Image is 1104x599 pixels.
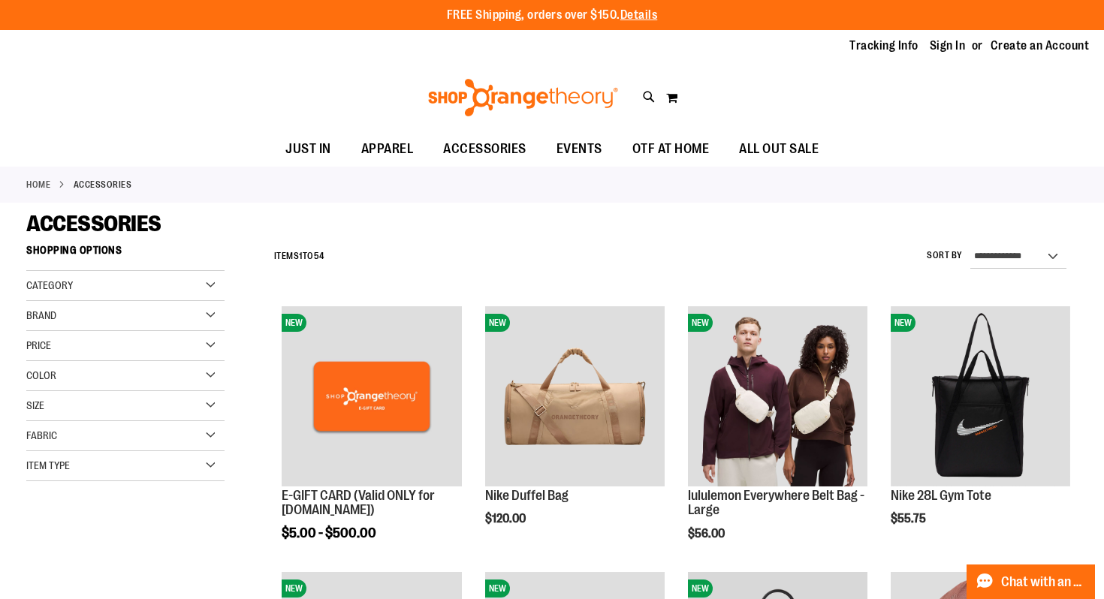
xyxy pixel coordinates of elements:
[688,306,867,486] img: lululemon Everywhere Belt Bag - Large
[967,564,1096,599] button: Chat with an Expert
[26,279,73,291] span: Category
[688,579,713,597] span: NEW
[891,306,1070,488] a: Nike 28L Gym ToteNEW
[282,525,376,540] span: $5.00 - $500.00
[891,488,991,503] a: Nike 28L Gym Tote
[485,488,569,503] a: Nike Duffel Bag
[485,306,665,488] a: Nike Duffel BagNEW
[443,132,526,166] span: ACCESSORIES
[620,8,658,22] a: Details
[26,237,225,271] strong: Shopping Options
[1001,575,1086,589] span: Chat with an Expert
[849,38,918,54] a: Tracking Info
[26,309,56,321] span: Brand
[447,7,658,24] p: FREE Shipping, orders over $150.
[26,178,50,191] a: Home
[688,314,713,332] span: NEW
[314,251,324,261] span: 54
[891,512,928,525] span: $55.75
[74,178,132,191] strong: ACCESSORIES
[26,211,161,236] span: ACCESSORIES
[688,527,727,540] span: $56.00
[282,314,306,332] span: NEW
[891,306,1070,486] img: Nike 28L Gym Tote
[274,299,469,579] div: product
[282,488,435,518] a: E-GIFT CARD (Valid ONLY for [DOMAIN_NAME])
[426,79,620,116] img: Shop Orangetheory
[891,314,915,332] span: NEW
[282,579,306,597] span: NEW
[282,306,461,488] a: E-GIFT CARD (Valid ONLY for ShopOrangetheory.com)NEW
[26,369,56,381] span: Color
[478,299,672,564] div: product
[361,132,414,166] span: APPAREL
[485,306,665,486] img: Nike Duffel Bag
[883,299,1078,564] div: product
[680,299,875,579] div: product
[632,132,710,166] span: OTF AT HOME
[739,132,819,166] span: ALL OUT SALE
[285,132,331,166] span: JUST IN
[930,38,966,54] a: Sign In
[991,38,1090,54] a: Create an Account
[26,399,44,411] span: Size
[282,306,461,486] img: E-GIFT CARD (Valid ONLY for ShopOrangetheory.com)
[299,251,303,261] span: 1
[485,579,510,597] span: NEW
[688,488,864,518] a: lululemon Everywhere Belt Bag - Large
[688,306,867,488] a: lululemon Everywhere Belt Bag - LargeNEW
[927,249,963,262] label: Sort By
[26,429,57,441] span: Fabric
[274,245,324,268] h2: Items to
[26,459,70,471] span: Item Type
[26,339,51,351] span: Price
[485,512,528,525] span: $120.00
[485,314,510,332] span: NEW
[557,132,602,166] span: EVENTS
